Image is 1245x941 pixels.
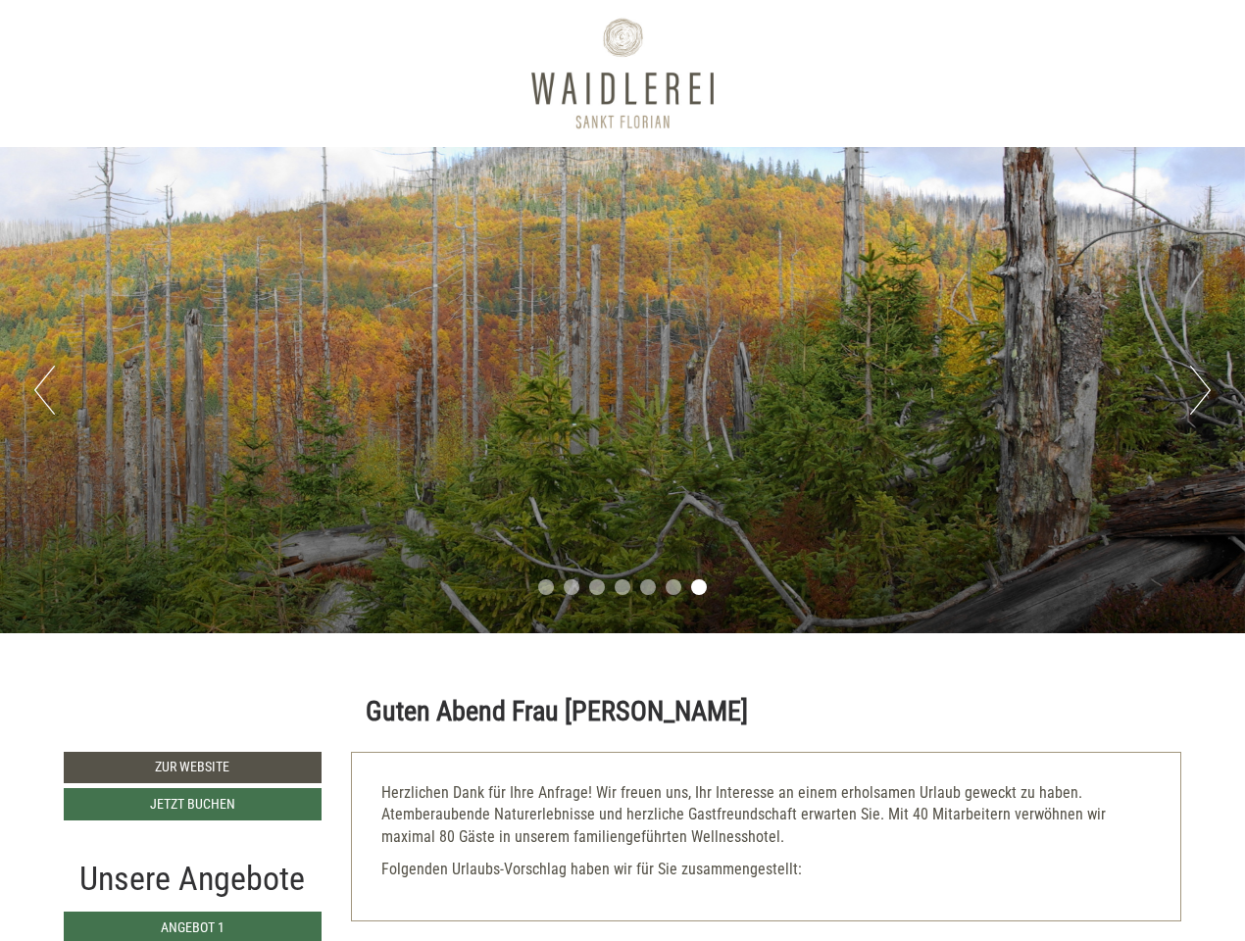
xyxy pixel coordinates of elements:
div: Unsere Angebote [64,855,322,903]
h1: Guten Abend Frau [PERSON_NAME] [366,697,748,727]
a: Jetzt buchen [64,788,322,820]
p: Folgenden Urlaubs-Vorschlag haben wir für Sie zusammengestellt: [381,859,1152,881]
button: Next [1190,366,1211,415]
a: Zur Website [64,752,322,783]
p: Herzlichen Dank für Ihre Anfrage! Wir freuen uns, Ihr Interesse an einem erholsamen Urlaub geweck... [381,782,1152,850]
button: Previous [34,366,55,415]
span: Angebot 1 [161,919,224,935]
